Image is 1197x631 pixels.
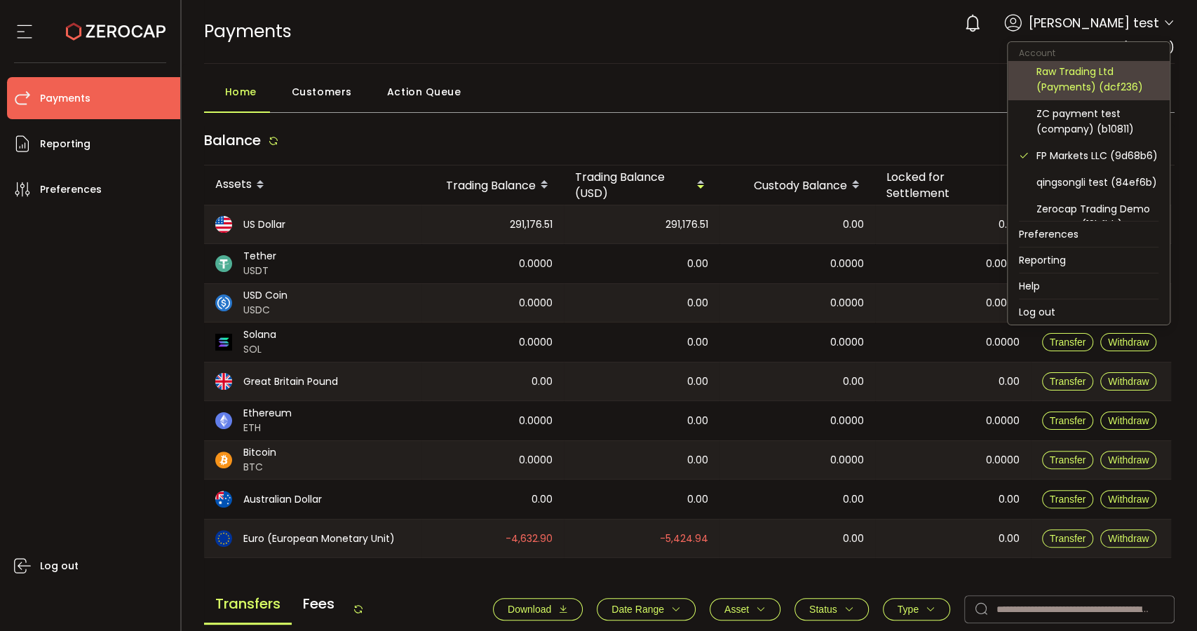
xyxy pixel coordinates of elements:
span: FP Markets LLC (9d68b6) [1036,39,1175,55]
span: Great Britain Pound [243,374,338,389]
div: Zerocap Trading Demo Account (13bfbb) [1036,201,1158,232]
span: Transfer [1050,376,1086,387]
span: -5,424.94 [660,531,708,547]
span: Transfer [1050,337,1086,348]
div: qingsongli test (84ef6b) [1036,175,1158,190]
button: Download [493,598,583,620]
span: 291,176.51 [510,217,553,233]
span: 0.0000 [830,413,864,429]
span: Log out [40,556,79,576]
span: Customers [292,78,352,106]
span: 0.0000 [519,452,553,468]
span: 0.00 [999,374,1020,390]
button: Withdraw [1100,529,1156,548]
button: Withdraw [1100,490,1156,508]
span: Transfer [1050,533,1086,544]
span: 291,176.51 [665,217,708,233]
span: 0.00 [687,374,708,390]
span: Tether [243,249,276,264]
span: Preferences [40,179,102,200]
span: Date Range [611,604,664,615]
span: Withdraw [1108,454,1149,466]
button: Transfer [1042,372,1094,391]
img: btc_portfolio.svg [215,452,232,468]
div: Locked for Settlement [875,169,1031,201]
div: FP Markets LLC (9d68b6) [1036,148,1158,163]
span: 0.0000 [830,452,864,468]
button: Withdraw [1100,451,1156,469]
span: 0.0000 [519,413,553,429]
span: 0.00 [999,531,1020,547]
img: eth_portfolio.svg [215,412,232,429]
span: 0.00 [843,217,864,233]
span: Withdraw [1108,337,1149,348]
span: 0.00 [532,491,553,508]
span: SOL [243,342,276,357]
span: 0.0000 [519,295,553,311]
span: Bitcoin [243,445,276,460]
span: 0.00 [687,452,708,468]
span: 0.0000 [986,295,1020,311]
span: 0.00 [999,217,1020,233]
span: Withdraw [1108,376,1149,387]
img: usd_portfolio.svg [215,216,232,233]
span: Transfer [1050,494,1086,505]
span: Asset [724,604,749,615]
span: Download [508,604,551,615]
div: Trading Balance (USD) [564,169,719,201]
span: Transfer [1050,454,1086,466]
button: Transfer [1042,333,1094,351]
button: Asset [710,598,780,620]
span: 0.00 [687,413,708,429]
span: [PERSON_NAME] test [1029,13,1159,32]
span: 0.00 [843,374,864,390]
span: Euro (European Monetary Unit) [243,531,395,546]
span: 0.0000 [986,256,1020,272]
span: Payments [204,19,292,43]
span: 0.00 [532,374,553,390]
iframe: Chat Widget [1127,564,1197,631]
span: US Dollar [243,217,285,232]
span: Home [225,78,257,106]
span: 0.00 [687,256,708,272]
span: 0.0000 [519,334,553,351]
button: Transfer [1042,451,1094,469]
span: Solana [243,327,276,342]
div: Raw Trading Ltd (Payments) (dcf236) [1036,64,1158,95]
span: Type [898,604,919,615]
span: BTC [243,460,276,475]
img: sol_portfolio.png [215,334,232,351]
button: Transfer [1042,529,1094,548]
button: Withdraw [1100,372,1156,391]
button: Date Range [597,598,696,620]
span: 0.0000 [986,413,1020,429]
span: 0.00 [843,491,864,508]
span: Status [809,604,837,615]
button: Withdraw [1100,333,1156,351]
img: usdc_portfolio.svg [215,294,232,311]
span: Australian Dollar [243,492,322,507]
button: Type [883,598,950,620]
img: aud_portfolio.svg [215,491,232,508]
span: 0.0000 [830,295,864,311]
span: Transfer [1050,415,1086,426]
span: 0.0000 [830,256,864,272]
span: Ethereum [243,406,292,421]
div: Trading Balance [421,173,564,197]
span: Balance [204,130,261,150]
li: Help [1008,273,1170,299]
button: Transfer [1042,490,1094,508]
img: eur_portfolio.svg [215,530,232,547]
img: gbp_portfolio.svg [215,373,232,390]
li: Log out [1008,299,1170,325]
span: 0.00 [999,491,1020,508]
span: 0.0000 [519,256,553,272]
li: Preferences [1008,222,1170,247]
span: 0.0000 [986,334,1020,351]
span: ETH [243,421,292,435]
span: Withdraw [1108,533,1149,544]
span: USDC [243,303,288,318]
span: 0.00 [687,334,708,351]
span: 0.0000 [830,334,864,351]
